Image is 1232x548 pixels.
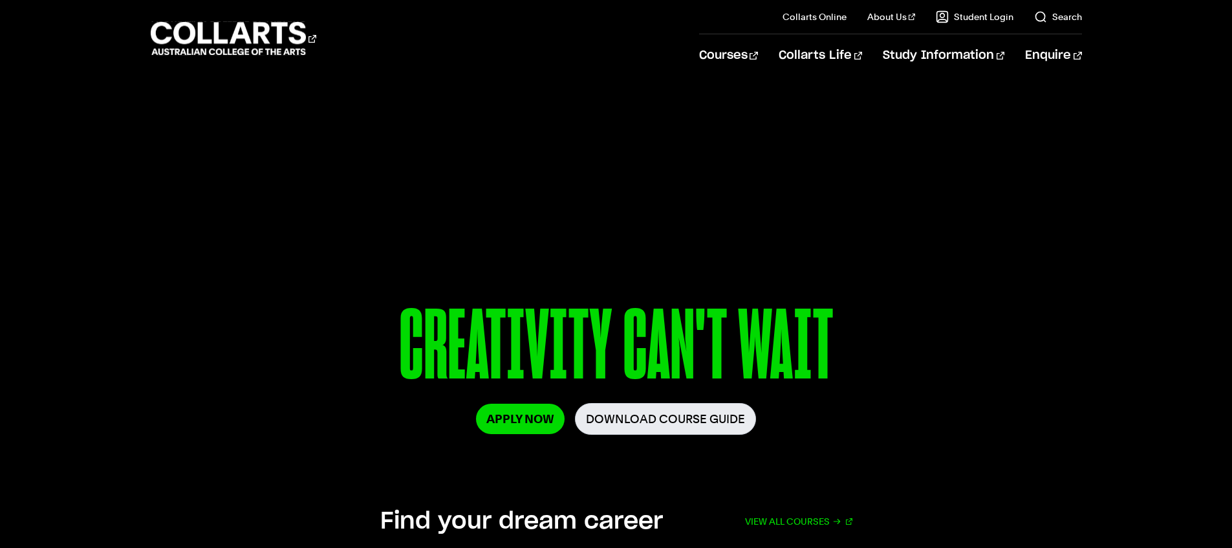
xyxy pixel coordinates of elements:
p: CREATIVITY CAN'T WAIT [255,296,977,403]
a: View all courses [745,507,852,536]
a: Student Login [936,10,1013,23]
a: Collarts Life [779,34,862,77]
a: Search [1034,10,1082,23]
div: Go to homepage [151,20,316,57]
a: Collarts Online [783,10,847,23]
a: About Us [867,10,915,23]
a: Courses [699,34,758,77]
a: Download Course Guide [575,403,756,435]
a: Enquire [1025,34,1081,77]
h2: Find your dream career [380,507,663,536]
a: Study Information [883,34,1004,77]
a: Apply Now [476,404,565,434]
